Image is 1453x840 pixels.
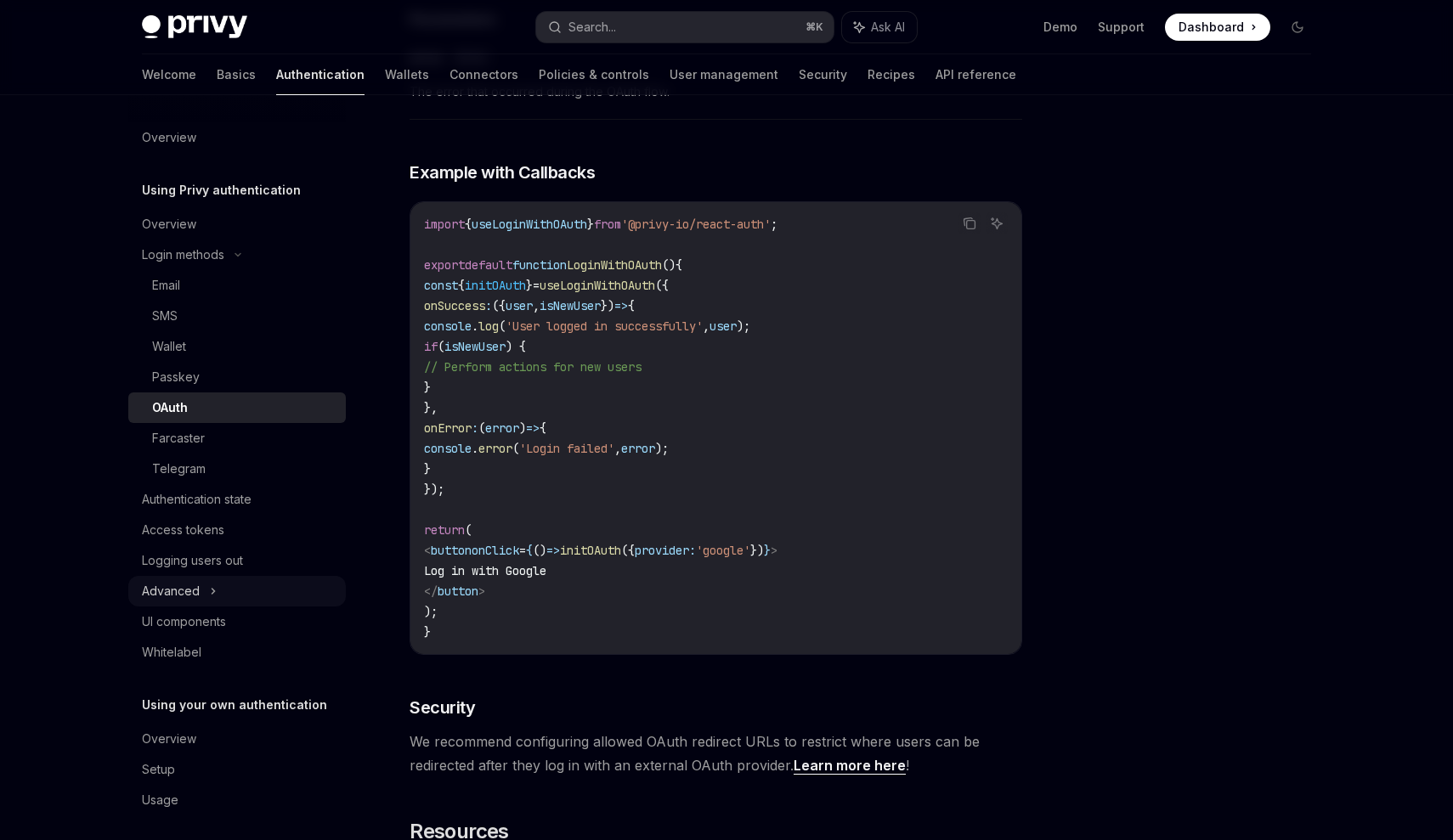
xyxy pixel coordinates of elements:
[1098,19,1145,36] a: Support
[424,563,546,578] span: Log in with Google
[614,298,628,313] span: =>
[540,278,655,293] span: useLoginWithOAuth
[472,319,478,334] span: .
[142,729,196,749] div: Overview
[478,583,485,599] span: >
[424,380,431,395] span: }
[567,257,662,273] span: LoginWithOAuth
[601,298,614,313] span: })
[142,612,226,632] div: UI components
[587,217,594,232] span: }
[438,339,444,354] span: (
[424,217,465,232] span: import
[465,278,526,293] span: initOAuth
[424,604,438,619] span: );
[142,695,327,715] h5: Using your own authentication
[424,420,472,436] span: onError
[710,319,737,334] span: user
[472,543,519,558] span: onClick
[142,214,196,234] div: Overview
[128,545,346,576] a: Logging users out
[217,54,256,95] a: Basics
[771,217,777,232] span: ;
[142,127,196,148] div: Overview
[492,298,506,313] span: ({
[128,724,346,754] a: Overview
[424,400,438,415] span: },
[526,278,533,293] span: }
[142,15,247,39] img: dark logo
[128,392,346,423] a: OAuth
[506,339,526,354] span: ) {
[128,484,346,515] a: Authentication state
[431,543,472,558] span: button
[512,257,567,273] span: function
[540,298,601,313] span: isNewUser
[614,441,621,456] span: ,
[128,423,346,454] a: Farcaster
[478,319,499,334] span: log
[512,441,519,456] span: (
[662,257,676,273] span: ()
[142,790,178,810] div: Usage
[621,217,771,232] span: '@privy-io/react-auth'
[519,420,526,436] span: )
[958,212,981,234] button: Copy the contents from the code block
[676,257,682,273] span: {
[806,20,823,34] span: ⌘ K
[424,543,431,558] span: <
[152,397,188,418] div: OAuth
[519,543,526,558] span: =
[424,359,642,375] span: // Perform actions for new users
[472,441,478,456] span: .
[152,336,186,357] div: Wallet
[628,298,635,313] span: {
[794,757,906,775] a: Learn more here
[128,331,346,362] a: Wallet
[424,278,458,293] span: const
[424,482,444,497] span: });
[737,319,750,334] span: );
[533,278,540,293] span: =
[424,298,485,313] span: onSuccess
[670,54,778,95] a: User management
[472,217,587,232] span: useLoginWithOAuth
[128,606,346,637] a: UI components
[1284,14,1311,41] button: Toggle dark mode
[1179,19,1244,36] span: Dashboard
[424,339,438,354] span: if
[458,278,465,293] span: {
[485,298,492,313] span: :
[533,298,540,313] span: ,
[128,362,346,392] a: Passkey
[1043,19,1077,36] a: Demo
[764,543,771,558] span: }
[986,212,1008,234] button: Ask AI
[655,278,669,293] span: ({
[696,543,750,558] span: 'google'
[465,257,512,273] span: default
[842,12,917,42] button: Ask AI
[750,543,764,558] span: })
[478,441,512,456] span: error
[472,420,478,436] span: :
[533,543,546,558] span: ()
[799,54,847,95] a: Security
[152,275,180,296] div: Email
[128,122,346,153] a: Overview
[438,583,478,599] span: button
[424,522,465,538] span: return
[519,441,614,456] span: 'Login failed'
[410,730,1022,777] span: We recommend configuring allowed OAuth redirect URLs to restrict where users can be redirected af...
[568,17,616,37] div: Search...
[424,624,431,640] span: }
[152,306,178,326] div: SMS
[506,298,533,313] span: user
[128,454,346,484] a: Telegram
[444,339,506,354] span: isNewUser
[868,54,915,95] a: Recipes
[465,217,472,232] span: {
[410,161,595,184] span: Example with Callbacks
[465,522,472,538] span: (
[526,420,540,436] span: =>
